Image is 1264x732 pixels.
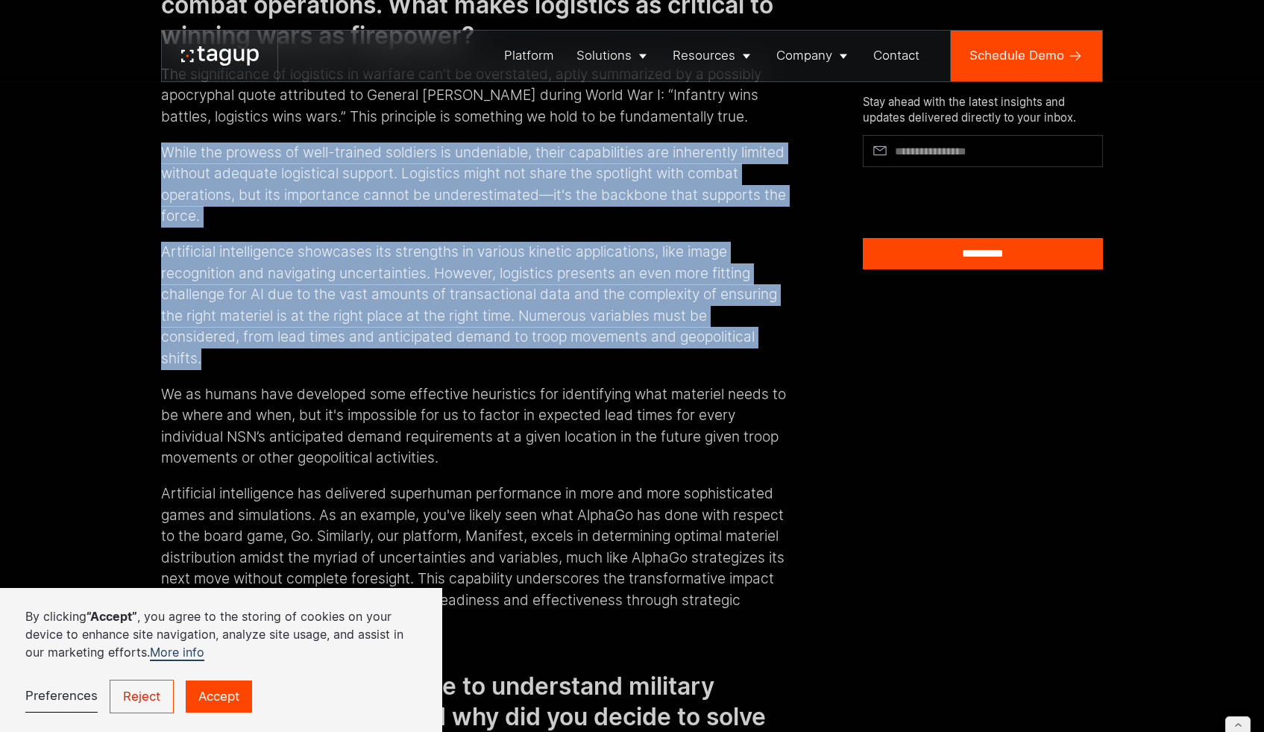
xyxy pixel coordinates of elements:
iframe: reCAPTCHA [863,173,1022,214]
div: Schedule Demo [969,46,1064,65]
p: While the prowess of well-trained soldiers is undeniable, their capabilities are inherently limit... [161,143,787,228]
a: Schedule Demo [951,31,1102,81]
strong: “Accept” [87,609,137,624]
form: Article Subscribe [863,135,1103,269]
a: Company [765,31,862,81]
div: Contact [873,46,919,65]
a: More info [150,645,204,661]
a: Solutions [565,31,661,81]
a: Preferences [25,681,98,713]
div: Platform [504,46,554,65]
p: Artificial intelligence showcases its strengths in various kinetic applications, like image recog... [161,242,787,370]
p: By clicking , you agree to the storing of cookies on your device to enhance site navigation, anal... [25,607,417,661]
div: Solutions [576,46,632,65]
a: Contact [863,31,931,81]
a: Reject [110,680,174,713]
p: We as humans have developed some effective heuristics for identifying what materiel needs to be w... [161,384,787,469]
a: Platform [494,31,566,81]
p: Artificial intelligence has delivered superhuman performance in more and more sophisticated games... [161,484,787,633]
div: Company [776,46,832,65]
a: Resources [661,31,765,81]
p: The significance of logistics in warfare can't be overstated, aptly summarized by a possibly apoc... [161,64,787,128]
div: Resources [673,46,735,65]
div: Stay ahead with the latest insights and updates delivered directly to your inbox. [863,95,1103,126]
a: Accept [186,681,252,712]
